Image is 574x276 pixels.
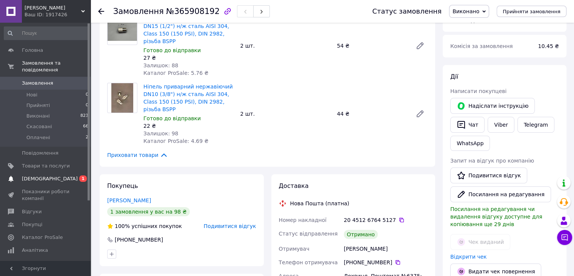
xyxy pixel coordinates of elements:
span: Аналітика [22,247,48,254]
span: 0 [86,102,88,109]
div: 1 замовлення у вас на 98 ₴ [107,207,190,216]
span: Каталог ProSale [22,234,63,241]
span: Замовлення та повідомлення [22,60,91,73]
span: Номер накладної [279,217,327,223]
span: 10.45 ₴ [538,43,559,49]
span: Виконано [452,8,479,14]
button: Прийняти замовлення [497,6,566,17]
div: 20 4512 6764 5127 [344,216,428,224]
div: 54 ₴ [334,40,409,51]
span: Приховати товари [107,151,168,159]
img: Ніпель приварний нержавіючий DN10 (3/8") н/ж сталь AISI 304, Class 150 (150 PSI), DIN 2982, різьб... [111,83,134,113]
a: Viber [488,117,514,133]
span: Показники роботи компанії [22,188,70,202]
span: Замовлення [22,80,53,87]
span: Отримувач [279,246,309,252]
span: Повідомлення [22,150,58,157]
span: Подивитися відгук [204,223,256,229]
a: Відкрити чек [450,254,487,260]
div: Нова Пошта (платна) [288,200,351,207]
div: [PERSON_NAME] [342,242,429,256]
span: 66 [83,123,88,130]
span: Всього до сплати [450,17,499,23]
a: Подивитися відгук [450,167,527,183]
div: 27 ₴ [143,54,234,62]
span: Головна [22,47,43,54]
div: Отримано [344,230,378,239]
span: Покупець [107,182,138,189]
span: Товари та послуги [22,163,70,169]
div: успішних покупок [107,222,182,230]
a: WhatsApp [450,136,490,151]
a: Telegram [517,117,554,133]
span: Каталог ProSale: 4.69 ₴ [143,138,208,144]
a: Редагувати [412,38,428,53]
button: Надіслати інструкцію [450,98,535,114]
span: Відгуки [22,208,42,215]
span: №365908192 [166,7,220,16]
b: 98 ₴ [545,17,559,23]
span: Комісія за замовлення [450,43,513,49]
span: Посилання на редагування чи видалення відгуку доступне для копіювання ще 29 днів [450,206,542,227]
span: Статус відправлення [279,231,338,237]
button: Чат з покупцем [557,230,572,245]
span: ФОП Анкудінов Олександр Валерійович [25,5,81,11]
div: 2 шт. [237,40,334,51]
span: Телефон отримувача [279,259,338,265]
span: Готово до відправки [143,115,201,121]
div: Ваш ID: 1917426 [25,11,91,18]
span: Дії [450,73,458,80]
span: Прийняті [26,102,50,109]
span: [DEMOGRAPHIC_DATA] [22,175,78,182]
span: 823 [80,113,88,119]
a: Ніпель приварний нержавіючий DN10 (3/8") н/ж сталь AISI 304, Class 150 (150 PSI), DIN 2982, різьб... [143,84,233,112]
span: Замовлення [113,7,164,16]
span: 2 [86,134,88,141]
div: [PHONE_NUMBER] [114,236,164,243]
span: 100% [115,223,130,229]
span: Скасовані [26,123,52,130]
span: Оплачені [26,134,50,141]
span: Залишок: 98 [143,130,178,136]
div: Статус замовлення [372,8,442,15]
span: Залишок: 88 [143,62,178,68]
span: Готово до відправки [143,47,201,53]
div: 22 ₴ [143,122,234,130]
span: 0 [86,91,88,98]
span: Виконані [26,113,50,119]
button: Чат [450,117,485,133]
div: 2 шт. [237,109,334,119]
span: Нові [26,91,37,98]
span: Інструменти веб-майстра та SEO [22,260,70,273]
span: Прийняти замовлення [503,9,560,14]
span: 1 [79,175,87,182]
span: Запит на відгук про компанію [450,158,534,164]
span: Каталог ProSale: 5.76 ₴ [143,70,208,76]
span: Покупці [22,221,42,228]
div: 44 ₴ [334,109,409,119]
div: [PHONE_NUMBER] [344,259,428,266]
a: Редагувати [412,106,428,121]
a: [PERSON_NAME] [107,197,151,203]
div: Повернутися назад [98,8,104,15]
a: Ніпель приварний нержавіючий DN15 (1/2") н/ж сталь AISI 304, Class 150 (150 PSI), DIN 2982, різьб... [143,16,233,44]
span: Доставка [279,182,309,189]
button: Посилання на редагування [450,186,551,202]
span: Написати покупцеві [450,88,506,94]
input: Пошук [4,26,89,40]
img: Ніпель приварний нержавіючий DN15 (1/2") н/ж сталь AISI 304, Class 150 (150 PSI), DIN 2982, різьб... [108,19,137,41]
